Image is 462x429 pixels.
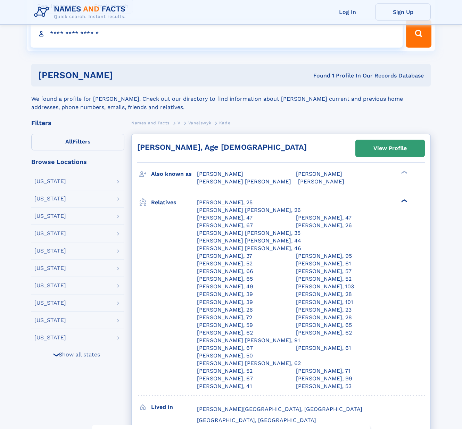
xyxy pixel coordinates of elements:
[296,321,352,329] a: [PERSON_NAME], 65
[296,298,353,306] a: [PERSON_NAME], 101
[373,140,407,156] div: View Profile
[197,229,300,237] div: [PERSON_NAME] [PERSON_NAME], 35
[34,196,66,201] div: [US_STATE]
[197,275,253,283] a: [PERSON_NAME], 65
[197,171,243,177] span: [PERSON_NAME]
[151,197,197,208] h3: Relatives
[197,214,253,222] a: [PERSON_NAME], 47
[31,346,124,363] div: Show all states
[197,321,253,329] a: [PERSON_NAME], 59
[188,121,211,125] span: Vanelswyk
[197,417,316,423] span: [GEOGRAPHIC_DATA], [GEOGRAPHIC_DATA]
[296,382,352,390] a: [PERSON_NAME], 53
[31,159,124,165] div: Browse Locations
[296,329,352,337] div: [PERSON_NAME], 62
[197,360,301,367] a: [PERSON_NAME] [PERSON_NAME], 62
[197,367,253,375] a: [PERSON_NAME], 52
[34,265,66,271] div: [US_STATE]
[320,3,375,20] a: Log In
[34,213,66,219] div: [US_STATE]
[296,252,352,260] div: [PERSON_NAME], 95
[131,118,170,127] a: Names and Facts
[296,267,352,275] a: [PERSON_NAME], 57
[197,314,252,321] div: [PERSON_NAME], 72
[31,86,431,112] div: We found a profile for [PERSON_NAME]. Check out our directory to find information about [PERSON_N...
[197,382,252,390] div: [PERSON_NAME], 41
[296,375,352,382] a: [PERSON_NAME], 99
[197,329,253,337] a: [PERSON_NAME], 62
[34,248,66,254] div: [US_STATE]
[188,118,211,127] a: Vanelswyk
[34,179,66,184] div: [US_STATE]
[296,260,351,267] a: [PERSON_NAME], 61
[296,367,350,375] a: [PERSON_NAME], 71
[197,298,253,306] div: [PERSON_NAME], 39
[52,352,61,357] div: ❯
[298,178,344,185] span: [PERSON_NAME]
[296,275,352,283] a: [PERSON_NAME], 52
[296,306,352,314] div: [PERSON_NAME], 23
[197,222,253,229] a: [PERSON_NAME], 67
[399,170,408,175] div: ❯
[197,290,253,298] a: [PERSON_NAME], 39
[219,121,230,125] span: Kade
[197,252,252,260] div: [PERSON_NAME], 37
[178,118,181,127] a: V
[34,231,66,236] div: [US_STATE]
[296,222,352,229] a: [PERSON_NAME], 26
[31,3,131,22] img: Logo Names and Facts
[399,198,408,203] div: ❯
[197,237,301,245] a: [PERSON_NAME] [PERSON_NAME], 44
[296,290,352,298] a: [PERSON_NAME], 28
[197,199,253,206] a: [PERSON_NAME], 25
[197,267,253,275] a: [PERSON_NAME], 66
[296,283,354,290] a: [PERSON_NAME], 103
[197,352,253,360] div: [PERSON_NAME], 50
[197,337,300,344] a: [PERSON_NAME] [PERSON_NAME], 91
[197,206,301,214] a: [PERSON_NAME] [PERSON_NAME], 26
[296,344,351,352] a: [PERSON_NAME], 61
[38,71,213,80] h1: [PERSON_NAME]
[197,178,291,185] span: [PERSON_NAME] [PERSON_NAME]
[197,245,301,252] a: [PERSON_NAME] [PERSON_NAME], 46
[197,283,253,290] a: [PERSON_NAME], 49
[34,300,66,306] div: [US_STATE]
[34,317,66,323] div: [US_STATE]
[34,335,66,340] div: [US_STATE]
[137,143,307,151] h2: [PERSON_NAME], Age [DEMOGRAPHIC_DATA]
[296,214,352,222] a: [PERSON_NAME], 47
[356,140,424,157] a: View Profile
[197,390,252,398] a: [PERSON_NAME], 74
[296,314,352,321] a: [PERSON_NAME], 28
[197,260,253,267] a: [PERSON_NAME], 52
[151,168,197,180] h3: Also known as
[197,306,253,314] a: [PERSON_NAME], 26
[197,375,253,382] a: [PERSON_NAME], 67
